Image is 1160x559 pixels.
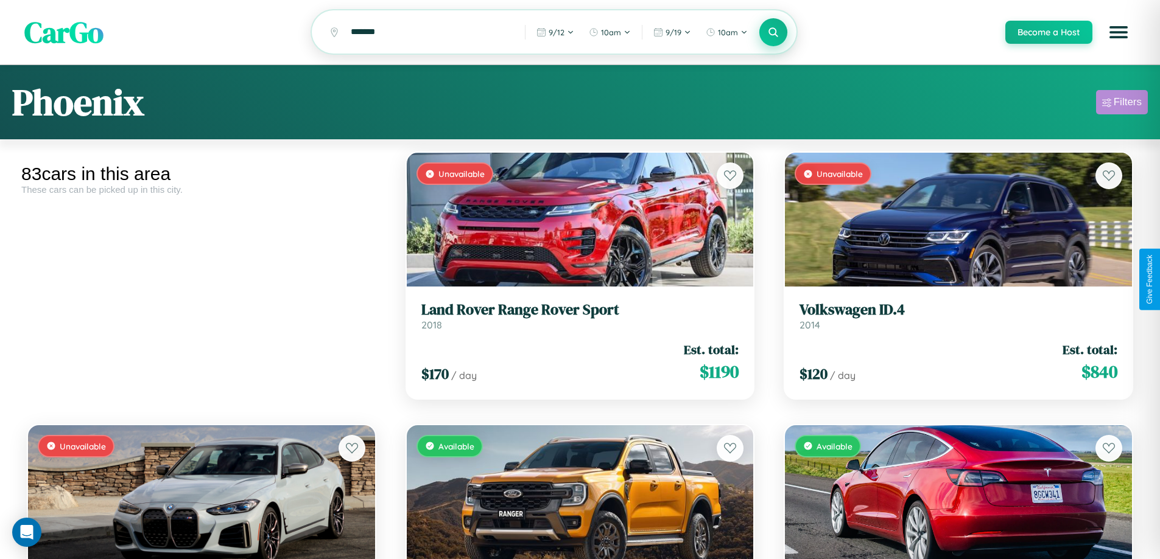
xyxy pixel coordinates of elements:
span: / day [830,369,856,381]
span: 2014 [800,319,820,331]
span: 9 / 12 [549,27,564,37]
span: 9 / 19 [666,27,681,37]
span: CarGo [24,12,104,52]
div: Open Intercom Messenger [12,518,41,547]
h3: Volkswagen ID.4 [800,301,1117,319]
button: Become a Host [1005,21,1092,44]
span: Available [438,441,474,451]
button: Filters [1096,90,1148,114]
span: Unavailable [60,441,106,451]
span: Est. total: [684,341,739,358]
span: $ 840 [1081,359,1117,384]
span: $ 1190 [700,359,739,384]
button: Open menu [1102,15,1136,49]
div: These cars can be picked up in this city. [21,184,382,195]
button: 10am [583,23,637,42]
span: Available [817,441,852,451]
h3: Land Rover Range Rover Sport [421,301,739,319]
span: $ 120 [800,364,828,384]
span: Unavailable [438,168,485,179]
div: Filters [1114,96,1142,108]
div: Give Feedback [1145,255,1154,304]
span: Unavailable [817,168,863,179]
span: / day [451,369,477,381]
a: Volkswagen ID.42014 [800,301,1117,331]
button: 10am [700,23,754,42]
button: 9/12 [530,23,580,42]
div: 83 cars in this area [21,164,382,184]
button: 9/19 [647,23,697,42]
h1: Phoenix [12,77,144,127]
span: $ 170 [421,364,449,384]
span: 10am [601,27,621,37]
span: 10am [718,27,738,37]
span: 2018 [421,319,442,331]
a: Land Rover Range Rover Sport2018 [421,301,739,331]
span: Est. total: [1063,341,1117,358]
